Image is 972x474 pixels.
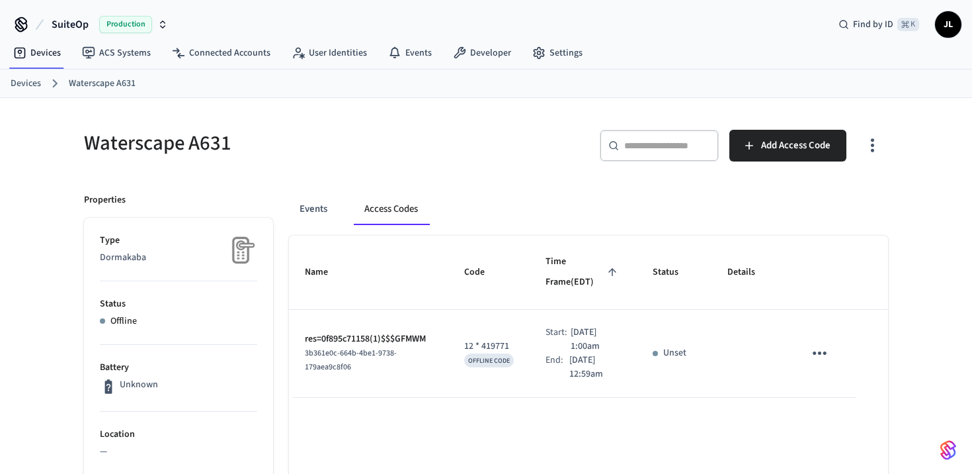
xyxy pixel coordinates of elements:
[936,13,960,36] span: JL
[110,314,137,328] p: Offline
[354,193,428,225] button: Access Codes
[161,41,281,65] a: Connected Accounts
[442,41,522,65] a: Developer
[100,361,257,375] p: Battery
[99,16,152,33] span: Production
[289,193,888,225] div: ant example
[3,41,71,65] a: Devices
[224,234,257,267] img: Placeholder Lock Image
[653,262,696,283] span: Status
[52,17,89,32] span: SuiteOp
[940,440,956,461] img: SeamLogoGradient.69752ec5.svg
[571,326,621,354] p: [DATE] 1:00am
[289,236,888,398] table: sticky table
[546,354,569,381] div: End:
[281,41,378,65] a: User Identities
[468,356,510,365] span: OFFLINE CODE
[464,340,514,354] p: 12 * 419771
[935,11,961,38] button: JL
[289,193,338,225] button: Events
[729,130,846,162] button: Add Access Code
[305,262,345,283] span: Name
[663,346,686,360] p: Unset
[305,332,432,346] p: res=0f895c71158(1)$$$GFMWM
[897,18,919,31] span: ⌘ K
[727,262,772,283] span: Details
[84,193,126,207] p: Properties
[84,130,478,157] h5: Waterscape A631
[546,252,620,293] span: Time Frame(EDT)
[71,41,161,65] a: ACS Systems
[100,445,257,459] p: —
[11,77,41,91] a: Devices
[569,354,621,381] p: [DATE] 12:59am
[761,137,830,154] span: Add Access Code
[100,251,257,265] p: Dormakaba
[853,18,893,31] span: Find by ID
[522,41,593,65] a: Settings
[100,297,257,311] p: Status
[378,41,442,65] a: Events
[120,378,158,392] p: Unknown
[546,326,570,354] div: Start:
[828,13,930,36] div: Find by ID⌘ K
[69,77,136,91] a: Waterscape A631
[100,428,257,442] p: Location
[464,262,502,283] span: Code
[305,348,397,373] span: 3b361e0c-664b-4be1-9738-179aea9c8f06
[100,234,257,248] p: Type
